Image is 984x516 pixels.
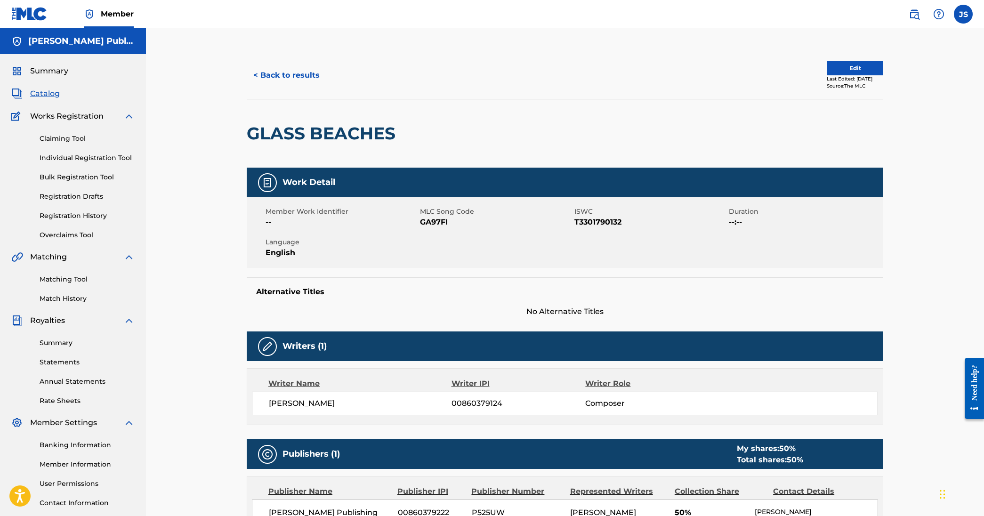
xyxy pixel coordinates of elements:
span: No Alternative Titles [247,306,883,317]
div: User Menu [954,5,973,24]
span: 50 % [779,444,796,453]
span: Duration [729,207,881,217]
a: Registration Drafts [40,192,135,202]
a: Claiming Tool [40,134,135,144]
iframe: Resource Center [958,348,984,428]
button: < Back to results [247,64,326,87]
h2: GLASS BEACHES [247,123,400,144]
img: expand [123,251,135,263]
a: Individual Registration Tool [40,153,135,163]
a: Contact Information [40,498,135,508]
div: Total shares: [737,454,803,466]
span: Summary [30,65,68,77]
button: Edit [827,61,883,75]
img: Top Rightsholder [84,8,95,20]
a: Overclaims Tool [40,230,135,240]
a: Registration History [40,211,135,221]
h5: Writers (1) [282,341,327,352]
span: --:-- [729,217,881,228]
a: SummarySummary [11,65,68,77]
img: Member Settings [11,417,23,428]
span: Works Registration [30,111,104,122]
div: Writer Role [585,378,707,389]
img: MLC Logo [11,7,48,21]
div: Represented Writers [570,486,668,497]
img: Accounts [11,36,23,47]
h5: Work Detail [282,177,335,188]
img: Publishers [262,449,273,460]
img: Royalties [11,315,23,326]
a: CatalogCatalog [11,88,60,99]
a: Summary [40,338,135,348]
a: Rate Sheets [40,396,135,406]
h5: Alternative Titles [256,287,874,297]
span: English [266,247,418,258]
a: Member Information [40,460,135,469]
div: Publisher Name [268,486,390,497]
h5: Jeremy Siegel Publishing [28,36,135,47]
span: 50 % [787,455,803,464]
span: 00860379124 [452,398,585,409]
span: ISWC [574,207,726,217]
span: Composer [585,398,707,409]
span: Matching [30,251,67,263]
img: Writers [262,341,273,352]
img: Catalog [11,88,23,99]
img: expand [123,315,135,326]
div: Publisher Number [471,486,563,497]
span: Member Work Identifier [266,207,418,217]
span: Language [266,237,418,247]
div: Drag [940,480,945,508]
a: Statements [40,357,135,367]
div: Last Edited: [DATE] [827,75,883,82]
a: Banking Information [40,440,135,450]
span: Catalog [30,88,60,99]
div: Writer Name [268,378,452,389]
div: My shares: [737,443,803,454]
img: Matching [11,251,23,263]
div: Writer IPI [452,378,586,389]
span: [PERSON_NAME] [269,398,452,409]
div: Help [929,5,948,24]
span: Member [101,8,134,19]
a: Matching Tool [40,274,135,284]
span: -- [266,217,418,228]
a: Annual Statements [40,377,135,387]
div: Collection Share [675,486,766,497]
span: Member Settings [30,417,97,428]
img: expand [123,111,135,122]
h5: Publishers (1) [282,449,340,460]
a: Bulk Registration Tool [40,172,135,182]
a: User Permissions [40,479,135,489]
img: search [909,8,920,20]
span: GA97FI [420,217,572,228]
img: Works Registration [11,111,24,122]
div: Contact Details [773,486,864,497]
img: expand [123,417,135,428]
span: MLC Song Code [420,207,572,217]
span: Royalties [30,315,65,326]
img: help [933,8,944,20]
img: Work Detail [262,177,273,188]
div: Publisher IPI [397,486,464,497]
a: Public Search [905,5,924,24]
span: T3301790132 [574,217,726,228]
img: Summary [11,65,23,77]
a: Match History [40,294,135,304]
div: Source: The MLC [827,82,883,89]
iframe: Chat Widget [937,471,984,516]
